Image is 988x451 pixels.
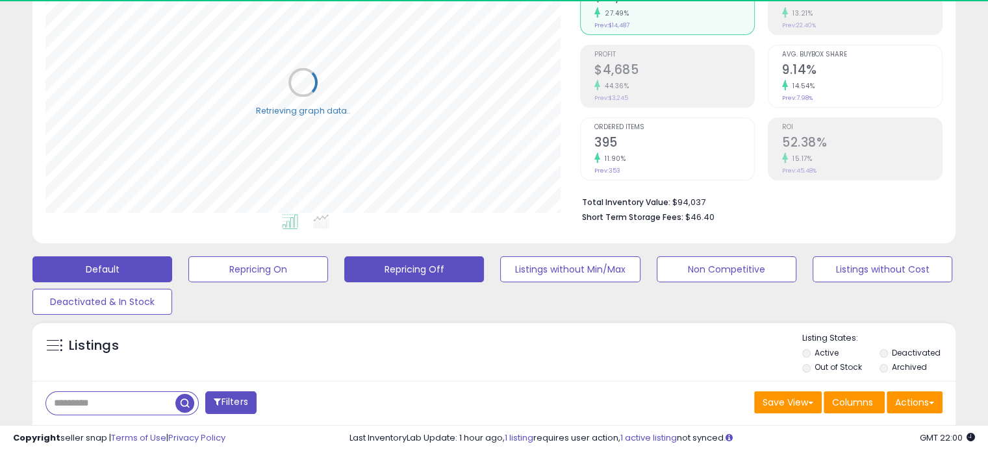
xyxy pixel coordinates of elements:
[920,432,975,444] span: 2025-08-12 22:00 GMT
[824,391,885,413] button: Columns
[782,124,942,131] span: ROI
[256,104,351,116] div: Retrieving graph data..
[802,332,956,345] p: Listing States:
[782,51,942,58] span: Avg. Buybox Share
[205,391,256,414] button: Filters
[782,135,942,152] h2: 52.38%
[832,396,873,409] span: Columns
[815,347,839,358] label: Active
[782,167,817,175] small: Prev: 45.48%
[782,94,813,102] small: Prev: 7.98%
[600,8,629,18] small: 27.49%
[891,361,926,372] label: Archived
[13,432,60,444] strong: Copyright
[582,197,670,208] b: Total Inventory Value:
[685,211,715,223] span: $46.40
[813,256,952,282] button: Listings without Cost
[754,391,822,413] button: Save View
[69,337,119,355] h5: Listings
[891,347,940,358] label: Deactivated
[168,432,225,444] a: Privacy Policy
[600,154,626,164] small: 11.90%
[594,21,629,29] small: Prev: $14,487
[582,193,933,209] li: $94,037
[594,167,620,175] small: Prev: 353
[788,8,813,18] small: 13.21%
[782,62,942,80] h2: 9.14%
[32,289,172,315] button: Deactivated & In Stock
[594,62,754,80] h2: $4,685
[594,124,754,131] span: Ordered Items
[887,391,943,413] button: Actions
[788,154,812,164] small: 15.17%
[344,256,484,282] button: Repricing Off
[815,361,862,372] label: Out of Stock
[500,256,640,282] button: Listings without Min/Max
[111,432,166,444] a: Terms of Use
[32,256,172,282] button: Default
[188,256,328,282] button: Repricing On
[620,432,677,444] a: 1 active listing
[13,432,225,445] div: seller snap | |
[594,94,628,102] small: Prev: $3,245
[600,81,629,91] small: 44.36%
[505,432,533,444] a: 1 listing
[594,135,754,152] h2: 395
[788,81,815,91] small: 14.54%
[594,51,754,58] span: Profit
[582,212,683,223] b: Short Term Storage Fees:
[782,21,816,29] small: Prev: 22.40%
[349,432,975,445] div: Last InventoryLab Update: 1 hour ago, requires user action, not synced.
[657,256,796,282] button: Non Competitive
